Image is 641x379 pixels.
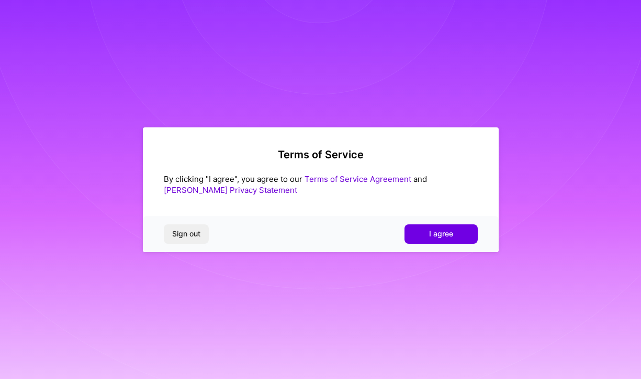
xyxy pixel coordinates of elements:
[172,229,200,239] span: Sign out
[429,229,453,239] span: I agree
[164,224,209,243] button: Sign out
[305,174,411,184] a: Terms of Service Agreement
[164,174,478,196] div: By clicking "I agree", you agree to our and
[164,185,297,195] a: [PERSON_NAME] Privacy Statement
[164,148,478,161] h2: Terms of Service
[404,224,478,243] button: I agree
